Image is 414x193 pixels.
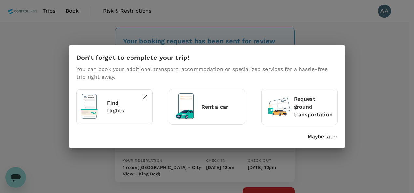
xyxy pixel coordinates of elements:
h6: Don't forget to complete your trip! [76,52,189,63]
button: Maybe later [308,133,338,141]
p: You can book your additional transport, accommodation or specialized services for a hassle-free t... [76,65,338,81]
p: Request ground transportation [294,95,333,119]
p: Rent a car [201,103,241,111]
p: Find flights [107,99,128,115]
